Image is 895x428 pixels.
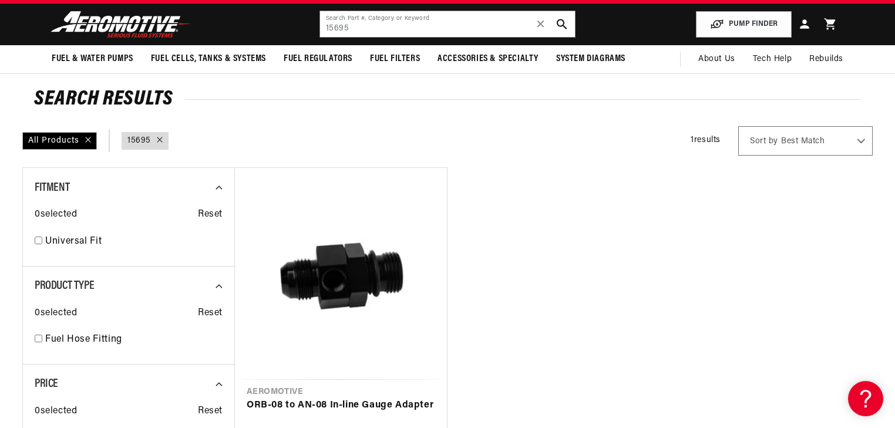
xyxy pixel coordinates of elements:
span: Reset [198,306,223,321]
summary: Tech Help [744,45,800,73]
span: Product Type [35,280,94,292]
summary: Fuel Cells, Tanks & Systems [142,45,275,73]
summary: Fuel Regulators [275,45,361,73]
span: About Us [698,55,735,63]
input: Search by Part Number, Category or Keyword [320,11,575,37]
span: 0 selected [35,207,77,223]
span: System Diagrams [556,53,625,65]
summary: Accessories & Specialty [429,45,547,73]
button: PUMP FINDER [696,11,792,38]
a: ORB-08 to AN-08 In-line Gauge Adapter [247,398,435,413]
span: Fuel Cells, Tanks & Systems [151,53,266,65]
span: Fuel Regulators [284,53,352,65]
select: Sort by [738,126,873,156]
a: Fuel Hose Fitting [45,332,223,348]
summary: Fuel & Water Pumps [43,45,142,73]
span: 0 selected [35,306,77,321]
span: Fuel Filters [370,53,420,65]
summary: Fuel Filters [361,45,429,73]
span: Accessories & Specialty [438,53,539,65]
a: 15695 [127,134,151,147]
span: Rebuilds [809,53,843,66]
summary: Rebuilds [800,45,852,73]
span: Fuel & Water Pumps [52,53,133,65]
div: All Products [22,132,97,150]
h2: Search Results [34,90,861,109]
span: Reset [198,404,223,419]
a: Universal Fit [45,234,223,250]
span: 1 results [691,136,721,144]
span: Fitment [35,182,69,194]
span: Price [35,378,58,390]
span: Tech Help [753,53,792,66]
img: Aeromotive [48,11,194,38]
button: search button [549,11,575,37]
span: ✕ [536,15,546,33]
span: 0 selected [35,404,77,419]
summary: System Diagrams [547,45,634,73]
span: Sort by [750,136,778,147]
a: About Us [689,45,744,73]
span: Reset [198,207,223,223]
